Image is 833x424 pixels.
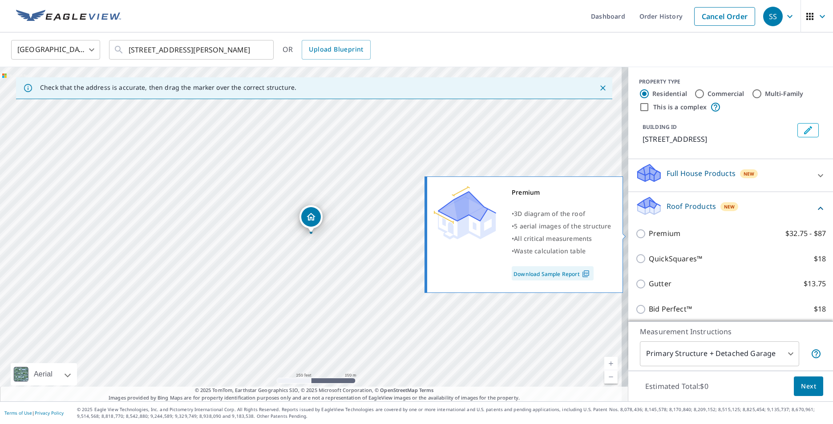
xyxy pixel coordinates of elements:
div: Aerial [31,363,55,385]
a: Upload Blueprint [302,40,370,60]
img: EV Logo [16,10,121,23]
div: • [512,220,611,232]
img: Pdf Icon [580,270,592,278]
p: Roof Products [667,201,716,212]
p: Measurement Instructions [640,326,821,337]
span: 3D diagram of the roof [514,209,585,218]
div: Primary Structure + Detached Garage [640,341,799,366]
p: Premium [649,228,680,239]
div: • [512,232,611,245]
p: Bid Perfect™ [649,304,692,315]
p: $18 [814,253,826,264]
button: Next [794,376,823,396]
a: Current Level 17, Zoom Out [604,370,618,384]
div: Roof ProductsNew [635,196,826,221]
div: [GEOGRAPHIC_DATA] [11,37,100,62]
p: Check that the address is accurate, then drag the marker over the correct structure. [40,84,296,92]
span: Next [801,381,816,392]
a: OpenStreetMap [380,387,417,393]
p: QuickSquares™ [649,253,702,264]
div: Premium [512,186,611,199]
a: Privacy Policy [35,410,64,416]
input: Search by address or latitude-longitude [129,37,255,62]
p: $13.75 [804,278,826,289]
img: Premium [434,186,496,240]
span: All critical measurements [514,234,592,243]
p: $32.75 - $87 [785,228,826,239]
p: Full House Products [667,168,736,179]
button: Edit building 1 [797,123,819,137]
span: Waste calculation table [514,247,586,255]
span: New [724,203,735,210]
a: Download Sample Report [512,266,594,280]
span: © 2025 TomTom, Earthstar Geographics SIO, © 2025 Microsoft Corporation, © [195,387,434,394]
div: Dropped pin, building 1, Residential property, 1622 Red Oak Ln Andrews, TX 79714 [299,205,323,233]
button: Close [597,82,609,94]
span: New [744,170,755,177]
div: • [512,208,611,220]
p: Estimated Total: $0 [638,376,716,396]
div: OR [283,40,371,60]
label: Commercial [708,89,744,98]
a: Cancel Order [694,7,755,26]
span: Upload Blueprint [309,44,363,55]
p: [STREET_ADDRESS] [643,134,794,144]
label: This is a complex [653,103,707,112]
p: | [4,410,64,416]
div: PROPERTY TYPE [639,78,822,86]
div: Aerial [11,363,77,385]
label: Multi-Family [765,89,804,98]
label: Residential [652,89,687,98]
a: Terms [419,387,434,393]
span: Your report will include the primary structure and a detached garage if one exists. [811,348,821,359]
div: Full House ProductsNew [635,163,826,188]
div: • [512,245,611,257]
p: Gutter [649,278,671,289]
span: 5 aerial images of the structure [514,222,611,230]
a: Terms of Use [4,410,32,416]
p: BUILDING ID [643,123,677,131]
a: Current Level 17, Zoom In [604,357,618,370]
div: SS [763,7,783,26]
p: $18 [814,304,826,315]
p: © 2025 Eagle View Technologies, Inc. and Pictometry International Corp. All Rights Reserved. Repo... [77,406,829,420]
